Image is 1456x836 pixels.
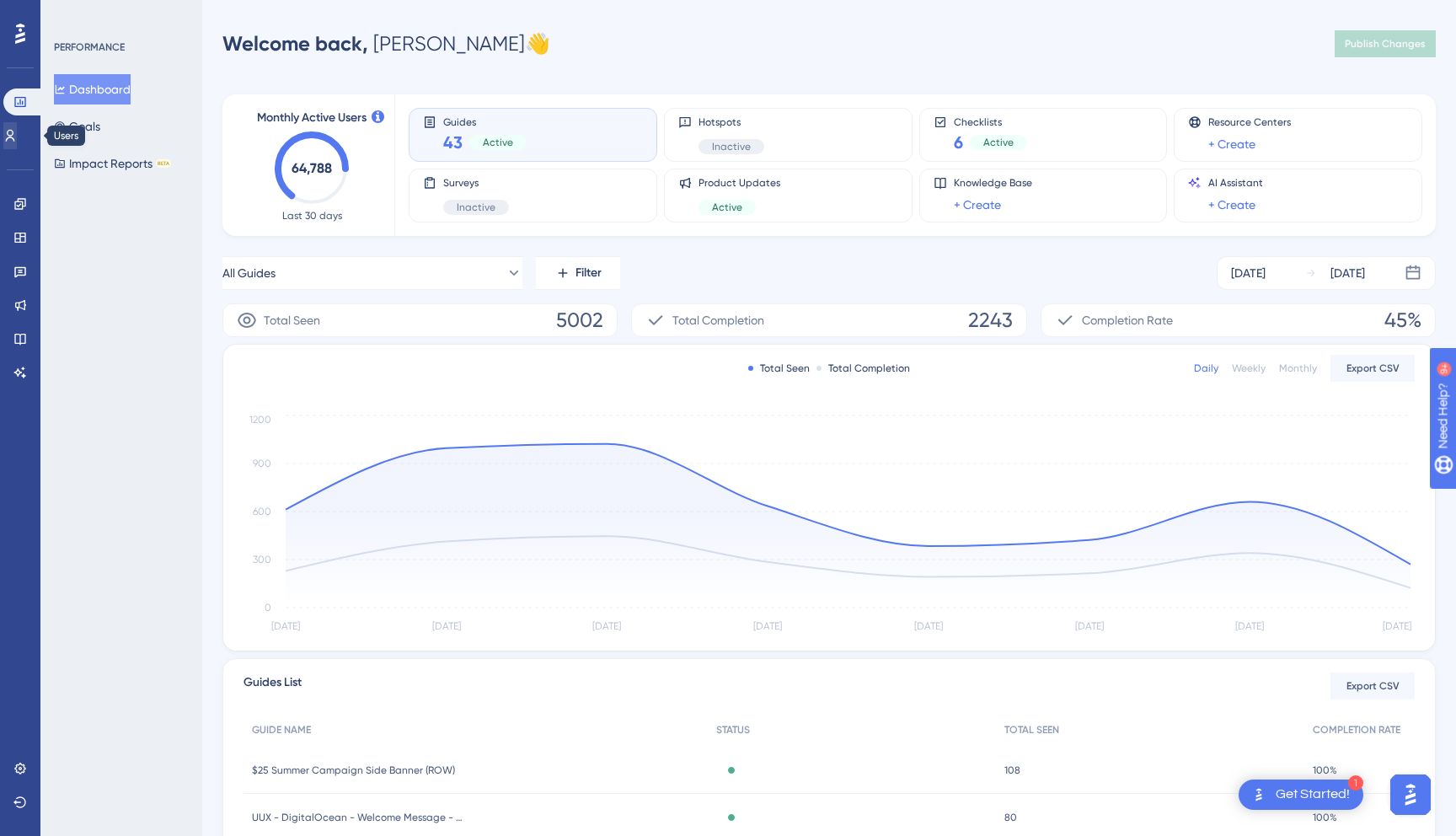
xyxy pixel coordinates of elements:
div: Total Seen [748,362,810,375]
div: Daily [1194,362,1218,375]
span: Monthly Active Users [257,108,367,128]
tspan: 0 [265,602,271,614]
button: Publish Changes [1335,30,1436,57]
span: Export CSV [1346,679,1400,693]
span: Welcome back, [222,31,368,56]
span: 108 [1004,764,1020,777]
span: Need Help? [40,4,105,24]
span: STATUS [716,723,750,737]
a: + Create [1208,195,1255,215]
span: 45% [1384,307,1421,334]
div: [PERSON_NAME] 👋 [222,30,550,57]
button: Goals [54,111,100,142]
button: Export CSV [1330,355,1415,382]
span: 43 [443,131,463,154]
span: Resource Centers [1208,115,1291,129]
div: Open Get Started! checklist, remaining modules: 1 [1239,780,1363,810]
span: Completion Rate [1082,310,1173,330]
img: launcher-image-alternative-text [1249,785,1269,805]
div: 1 [1348,775,1363,790]
div: 9+ [115,8,125,22]
span: Active [983,136,1014,149]
div: BETA [156,159,171,168]
span: Product Updates [699,176,780,190]
span: Total Completion [672,310,764,330]
span: Total Seen [264,310,320,330]
a: + Create [1208,134,1255,154]
span: Last 30 days [282,209,342,222]
span: Export CSV [1346,362,1400,375]
tspan: [DATE] [1235,620,1264,632]
span: COMPLETION RATE [1313,723,1400,737]
span: Checklists [954,115,1027,127]
button: All Guides [222,256,522,290]
tspan: [DATE] [432,620,461,632]
span: 100% [1313,764,1337,777]
span: Guides [443,115,527,127]
span: Surveys [443,176,509,190]
span: Guides List [244,673,302,699]
tspan: [DATE] [753,620,782,632]
div: PERFORMANCE [54,40,125,54]
span: Active [483,136,513,149]
span: $25 Summer Campaign Side Banner (ROW) [252,764,455,777]
span: AI Assistant [1208,176,1263,190]
div: Total Completion [816,362,910,375]
tspan: [DATE] [1383,620,1411,632]
tspan: [DATE] [914,620,943,632]
tspan: [DATE] [1075,620,1104,632]
tspan: 1200 [249,414,271,426]
span: Inactive [712,140,751,153]
span: Hotspots [699,115,764,129]
text: 64,788 [292,160,332,176]
span: 100% [1313,811,1337,824]
span: 6 [954,131,963,154]
div: [DATE] [1231,263,1266,283]
tspan: [DATE] [271,620,300,632]
span: UUX - DigitalOcean - Welcome Message - Other SMBs [252,811,463,824]
button: Filter [536,256,620,290]
tspan: 900 [253,458,271,469]
tspan: 300 [253,554,271,565]
div: [DATE] [1330,263,1365,283]
div: Weekly [1232,362,1266,375]
span: Knowledge Base [954,176,1032,190]
span: Publish Changes [1345,37,1426,51]
button: Impact ReportsBETA [54,148,171,179]
tspan: 600 [253,506,271,517]
tspan: [DATE] [592,620,621,632]
span: Inactive [457,201,495,214]
div: Get Started! [1276,785,1350,804]
span: 5002 [556,307,603,334]
span: 80 [1004,811,1017,824]
a: + Create [954,195,1001,215]
button: Dashboard [54,74,131,104]
span: TOTAL SEEN [1004,723,1059,737]
iframe: UserGuiding AI Assistant Launcher [1385,769,1436,820]
span: All Guides [222,263,276,283]
div: Monthly [1279,362,1317,375]
span: GUIDE NAME [252,723,311,737]
span: 2243 [968,307,1013,334]
button: Export CSV [1330,673,1415,699]
span: Filter [575,263,602,283]
span: Active [712,201,742,214]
